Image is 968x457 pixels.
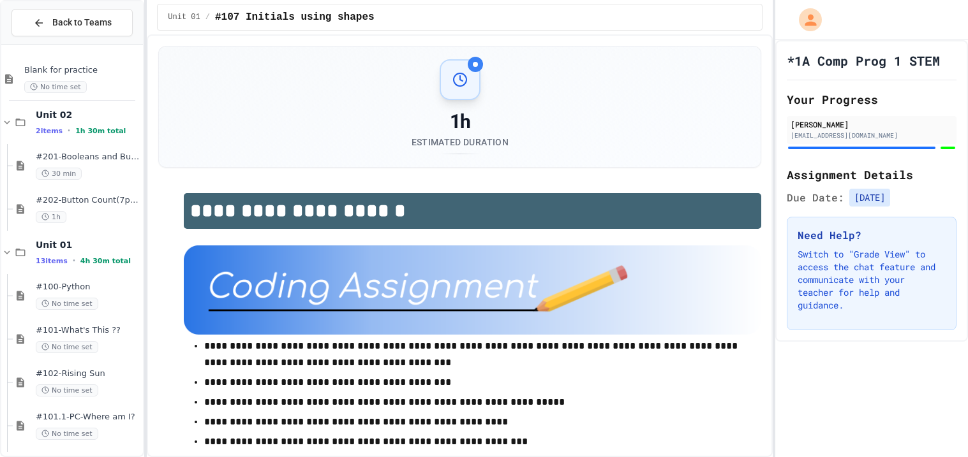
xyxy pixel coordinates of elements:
div: My Account [786,5,825,34]
button: Back to Teams [11,9,133,36]
p: Switch to "Grade View" to access the chat feature and communicate with your teacher for help and ... [798,248,946,312]
span: 4h 30m total [80,257,131,265]
div: 1h [412,110,509,133]
span: #100-Python [36,282,140,293]
span: Unit 01 [36,239,140,250]
span: #202-Button Count(7pts) [36,195,140,206]
span: No time set [36,428,98,440]
span: No time set [36,384,98,396]
h2: Your Progress [787,91,957,108]
span: / [205,12,210,22]
span: • [68,126,70,136]
span: No time set [36,341,98,353]
h1: *1A Comp Prog 1 STEM [787,52,940,69]
span: Unit 01 [168,12,200,22]
h2: Assignment Details [787,166,957,184]
span: #101-What's This ?? [36,325,140,336]
span: #101.1-PC-Where am I? [36,412,140,423]
h3: Need Help? [798,228,946,243]
span: 1h 30m total [75,127,126,135]
span: #201-Booleans and Buttons(7pts) [36,152,140,163]
span: 13 items [36,257,68,265]
span: Due Date: [787,190,844,205]
div: Estimated Duration [412,136,509,149]
span: • [73,256,75,266]
span: [DATE] [849,189,890,207]
span: #107 Initials using shapes [215,10,375,25]
span: #102-Rising Sun [36,368,140,379]
span: 2 items [36,127,63,135]
span: Back to Teams [52,16,112,29]
span: 30 min [36,168,82,180]
span: Blank for practice [24,65,140,76]
div: [PERSON_NAME] [791,119,953,130]
span: 1h [36,211,66,223]
span: No time set [36,298,98,310]
div: [EMAIL_ADDRESS][DOMAIN_NAME] [791,131,953,140]
span: No time set [24,81,87,93]
span: Unit 02 [36,109,140,120]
